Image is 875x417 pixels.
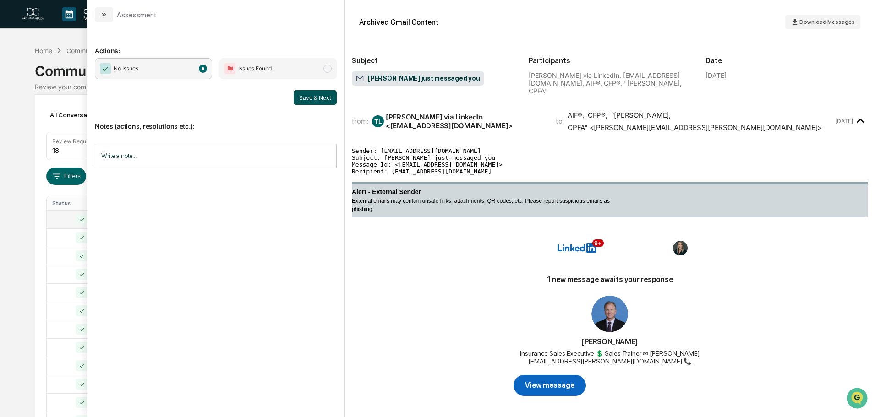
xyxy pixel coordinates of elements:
a: Powered byPylon [65,155,111,162]
div: Home [35,47,52,54]
div: Communications Archive [35,55,840,79]
div: We're available if you need us! [31,79,116,87]
div: All Conversations [46,108,115,122]
img: Checkmark [100,63,111,74]
a: 🔎Data Lookup [5,129,61,146]
p: Manage Tasks [76,15,122,22]
h2: Date [705,56,868,65]
div: 🔎 [9,134,16,141]
div: Assessment [117,11,157,19]
div: CPFA" <[PERSON_NAME][EMAIL_ADDRESS][PERSON_NAME][DOMAIN_NAME]> [568,123,822,132]
div: AIF® , [568,111,584,119]
img: logo [22,8,44,21]
div: Archived Gmail Content [359,18,438,27]
time: Wednesday, June 11, 2025 at 10:07:00 AM [835,118,853,125]
div: CFP® , [588,111,607,119]
span: to: [556,117,564,125]
span: from: [352,117,368,125]
h2: Subject [352,56,514,65]
div: Communications Archive [66,47,141,54]
pre: Sender: [EMAIL_ADDRESS][DOMAIN_NAME] Subject: [PERSON_NAME] just messaged you Message-Id: <[EMAIL... [352,147,868,175]
div: External emails may contain unsafe links, attachments, QR codes, etc. Please report suspicious em... [352,197,627,213]
p: Insurance Sales Executive 💲 Sales Trainer ✉ [PERSON_NAME][EMAIL_ADDRESS][PERSON_NAME][DOMAIN_NAME... [511,350,708,366]
img: LinkedIn [558,239,604,256]
a: 🖐️Preclearance [5,112,63,128]
span: Issues Found [238,64,272,73]
p: Notes (actions, resolutions etc.): [95,111,337,130]
span: Download Messages [799,19,855,25]
div: [PERSON_NAME] via LinkedIn <[EMAIL_ADDRESS][DOMAIN_NAME]> [386,113,545,130]
div: 18 [52,146,59,154]
button: Save & Next [294,90,337,105]
a: [PERSON_NAME] [511,337,708,347]
div: TL [372,115,384,127]
div: 🗄️ [66,116,74,124]
a: View message from Timothy [513,374,587,397]
div: 🖐️ [9,116,16,124]
h2: 1 new message awaits your response [509,275,711,284]
span: Data Lookup [18,133,58,142]
div: [DATE] [705,71,727,79]
span: No Issues [114,64,138,73]
a: 🗄️Attestations [63,112,117,128]
span: [PERSON_NAME] just messaged you [355,74,480,83]
span: Attestations [76,115,114,125]
h2: Participants [529,56,691,65]
img: Kate Clark, AIF®, CFP®, CPFA [673,241,688,255]
img: 1746055101610-c473b297-6a78-478c-a979-82029cc54cd1 [9,70,26,87]
div: Alert - External Sender [352,188,627,196]
div: Review Required [52,138,96,145]
p: Actions: [95,36,337,54]
div: Start new chat [31,70,150,79]
span: View message [525,381,574,390]
button: Start new chat [156,73,167,84]
span: Pylon [91,155,111,162]
img: Flag [224,63,235,74]
p: How can we help? [9,19,167,34]
button: Download Messages [785,15,860,29]
th: Status [47,196,106,210]
button: Filters [46,168,86,185]
span: Preclearance [18,115,59,125]
div: "[PERSON_NAME] , [611,111,671,119]
p: Calendar [76,7,122,15]
img: Timothy Kelly’s profile image [591,296,628,332]
iframe: Open customer support [846,387,870,412]
div: [PERSON_NAME] via LinkedIn, [EMAIL_ADDRESS][DOMAIN_NAME], AIF®, CFP®, "[PERSON_NAME], CPFA" [529,71,691,95]
div: Review your communication records across channels [35,83,840,91]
